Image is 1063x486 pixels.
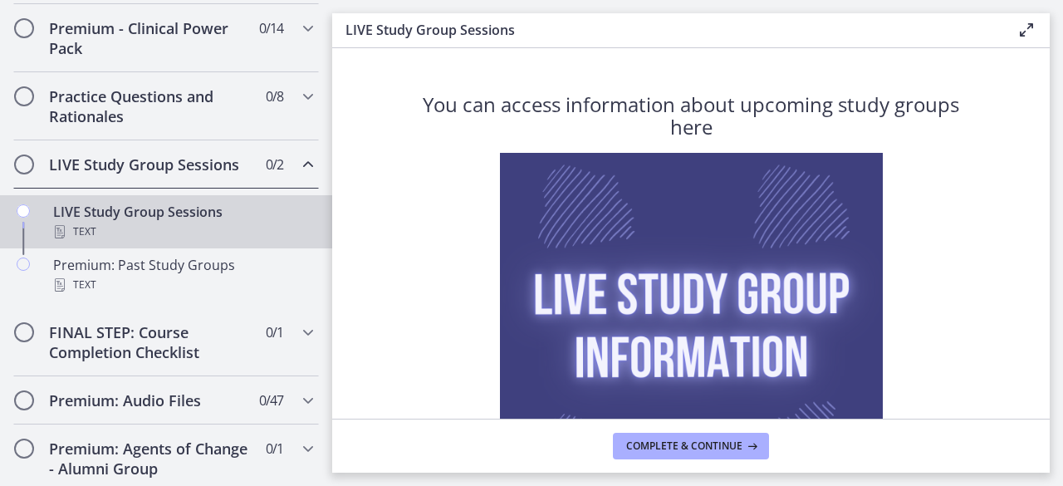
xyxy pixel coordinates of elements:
[259,390,283,410] span: 0 / 47
[345,20,990,40] h3: LIVE Study Group Sessions
[49,18,252,58] h2: Premium - Clinical Power Pack
[613,433,769,459] button: Complete & continue
[423,91,959,140] span: You can access information about upcoming study groups here
[259,18,283,38] span: 0 / 14
[53,202,312,242] div: LIVE Study Group Sessions
[266,439,283,459] span: 0 / 1
[49,439,252,479] h2: Premium: Agents of Change - Alumni Group
[49,155,252,174] h2: LIVE Study Group Sessions
[49,86,252,126] h2: Practice Questions and Rationales
[53,275,312,295] div: Text
[53,222,312,242] div: Text
[266,86,283,106] span: 0 / 8
[266,322,283,342] span: 0 / 1
[266,155,283,174] span: 0 / 2
[626,439,742,453] span: Complete & continue
[49,390,252,410] h2: Premium: Audio Files
[53,255,312,295] div: Premium: Past Study Groups
[49,322,252,362] h2: FINAL STEP: Course Completion Checklist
